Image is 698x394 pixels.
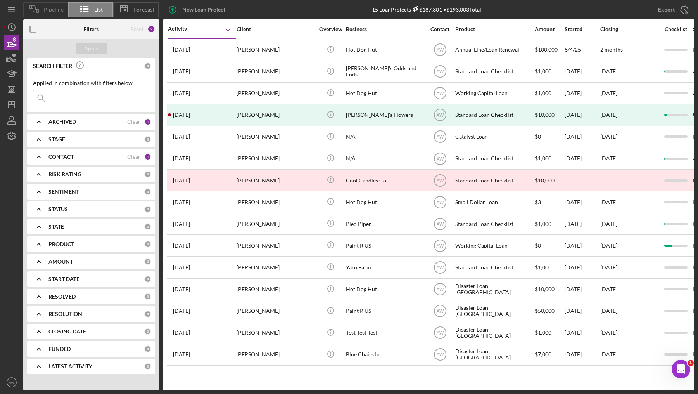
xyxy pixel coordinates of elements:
[535,192,564,212] div: $3
[144,241,151,248] div: 0
[535,40,564,60] div: $100,000
[173,90,190,96] time: 2025-05-09 13:45
[44,7,64,13] span: Pipeline
[436,156,444,161] text: AW
[455,257,533,278] div: Standard Loan Checklist
[658,2,675,17] div: Export
[436,265,444,271] text: AW
[455,279,533,300] div: Disaster Loan [GEOGRAPHIC_DATA]
[237,105,314,125] div: [PERSON_NAME]
[173,134,190,140] time: 2025-04-08 18:45
[237,213,314,234] div: [PERSON_NAME]
[688,360,694,366] span: 1
[173,177,190,184] time: 2024-10-09 13:15
[237,127,314,147] div: [PERSON_NAME]
[76,43,107,54] button: Apply
[535,301,564,321] div: $50,000
[565,148,600,169] div: [DATE]
[411,6,442,13] div: $187,301
[455,127,533,147] div: Catalyst Loan
[144,293,151,300] div: 0
[163,2,233,17] button: New Loan Project
[346,61,423,82] div: [PERSON_NAME]'s Odds and Ends
[346,40,423,60] div: Hot Dog Hut
[455,26,533,32] div: Product
[147,25,155,33] div: 2
[600,351,617,358] time: [DATE]
[650,2,694,17] button: Export
[535,105,564,125] div: $10,000
[600,133,617,140] time: [DATE]
[436,221,444,227] text: AW
[173,264,190,271] time: 2023-12-21 18:44
[127,154,140,160] div: Clear
[237,61,314,82] div: [PERSON_NAME]
[48,259,73,265] b: AMOUNT
[565,235,600,256] div: [DATE]
[455,235,533,256] div: Working Capital Loan
[535,148,564,169] div: $1,000
[565,257,600,278] div: [DATE]
[144,363,151,370] div: 0
[33,63,72,69] b: SEARCH FILTER
[48,136,65,142] b: STAGE
[168,26,202,32] div: Activity
[144,311,151,318] div: 0
[346,279,423,300] div: Hot Dog Hut
[237,83,314,104] div: [PERSON_NAME]
[565,344,600,365] div: [DATE]
[436,47,444,53] text: AW
[535,127,564,147] div: $0
[672,360,690,378] iframe: Intercom live chat
[237,40,314,60] div: [PERSON_NAME]
[535,170,564,191] div: $10,000
[436,113,444,118] text: AW
[173,286,190,292] time: 2023-11-28 16:44
[144,118,151,125] div: 1
[600,155,617,161] time: [DATE]
[346,105,423,125] div: [PERSON_NAME]'s Flowers
[436,91,444,96] text: AW
[535,279,564,300] div: $10,000
[144,188,151,195] div: 0
[346,83,423,104] div: Hot Dog Hut
[455,213,533,234] div: Standard Loan Checklist
[173,199,190,205] time: 2024-05-29 23:11
[565,301,600,321] div: [DATE]
[565,40,600,60] div: 8/4/25
[130,26,143,32] div: Reset
[182,2,225,17] div: New Loan Project
[455,148,533,169] div: Standard Loan Checklist
[565,323,600,343] div: [DATE]
[237,344,314,365] div: [PERSON_NAME]
[455,344,533,365] div: Disaster Loan [GEOGRAPHIC_DATA]
[346,344,423,365] div: Blue Chairs Inc.
[173,47,190,53] time: 2025-08-04 20:20
[565,279,600,300] div: [DATE]
[565,105,600,125] div: [DATE]
[48,189,79,195] b: SENTIMENT
[436,243,444,248] text: AW
[48,171,81,177] b: RISK RATING
[48,206,68,212] b: STATUS
[173,112,190,118] time: 2025-05-07 21:46
[600,26,658,32] div: Closing
[455,105,533,125] div: Standard Loan Checklist
[346,235,423,256] div: Paint R US
[436,178,444,183] text: AW
[600,242,617,249] time: [DATE]
[48,241,74,247] b: PRODUCT
[48,293,76,300] b: RESOLVED
[48,119,76,125] b: ARCHIVED
[535,26,564,32] div: Amount
[144,258,151,265] div: 0
[436,330,444,336] text: AW
[600,90,617,96] time: [DATE]
[83,26,99,32] b: Filters
[436,200,444,205] text: AW
[436,352,444,358] text: AW
[144,345,151,352] div: 0
[600,46,623,53] time: 2 months
[48,276,79,282] b: START DATE
[455,192,533,212] div: Small Dollar Loan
